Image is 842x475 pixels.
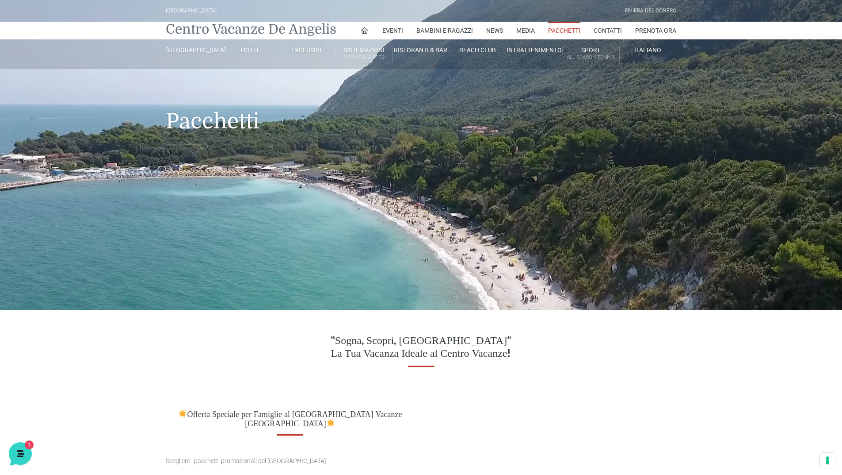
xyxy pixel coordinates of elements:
[37,96,141,104] p: Ciao! Benvenuto al [GEOGRAPHIC_DATA]! Come posso aiutarti!
[450,46,506,54] a: Beach Club
[548,22,580,39] a: Pacchetti
[625,7,676,15] div: Riviera Del Conero
[136,297,149,305] p: Aiuto
[115,284,170,305] button: Aiuto
[88,283,95,290] span: 1
[222,46,279,54] a: Hotel
[154,130,163,139] span: 1
[7,39,149,57] p: La nostra missione è rendere la tua esperienza straordinaria!
[336,53,392,62] small: Rooms & Suites
[166,7,217,15] div: [GEOGRAPHIC_DATA]
[166,456,415,466] p: Scegliere i pacchetti promozionali del [GEOGRAPHIC_DATA]
[146,119,163,127] p: 8 gg fa
[14,146,163,163] button: Inizia una conversazione
[94,181,163,188] a: Apri Centro Assistenza
[79,71,163,78] a: [DEMOGRAPHIC_DATA] tutto
[382,22,403,39] a: Eventi
[327,419,335,427] img: 🌟
[336,46,392,62] a: SistemazioniRooms & Suites
[634,46,661,54] span: Italiano
[179,410,187,418] img: 🌟
[166,410,415,429] h4: Offerta Speciale per Famiglie al [GEOGRAPHIC_DATA] Vacanze [GEOGRAPHIC_DATA]
[37,85,141,94] span: [PERSON_NAME]
[27,297,42,305] p: Home
[486,22,503,39] a: News
[76,297,100,305] p: Messaggi
[14,86,32,104] img: light
[14,181,69,188] span: Trova una risposta
[506,46,563,54] a: Intrattenimento
[392,46,449,54] a: Ristoranti & Bar
[516,22,535,39] a: Media
[37,119,141,128] span: [PERSON_NAME]
[279,46,336,54] a: Exclusive
[7,284,61,305] button: Home
[11,81,166,108] a: [PERSON_NAME]Ciao! Benvenuto al [GEOGRAPHIC_DATA]! Come posso aiutarti!8 gg fa
[563,53,619,62] small: All Season Tennis
[635,22,676,39] a: Prenota Ora
[416,22,473,39] a: Bambini e Ragazzi
[7,7,149,35] h2: Ciao da De Angelis Resort 👋
[57,151,130,158] span: Inizia una conversazione
[146,85,163,93] p: 8 gg fa
[20,200,145,209] input: Cerca un articolo...
[620,46,676,54] a: Italiano
[594,22,622,39] a: Contatti
[166,69,676,147] h1: Pacchetti
[14,120,32,138] img: light
[14,71,75,78] span: Le tue conversazioni
[820,453,835,468] button: Le tue preferenze relative al consenso per le tecnologie di tracciamento
[166,20,336,38] a: Centro Vacanze De Angelis
[37,130,141,139] p: Ciao! Benvenuto al [GEOGRAPHIC_DATA]! Come posso aiutarti!
[563,46,619,62] a: SportAll Season Tennis
[166,46,222,54] a: [GEOGRAPHIC_DATA]
[7,440,34,467] iframe: Customerly Messenger Launcher
[297,335,545,360] h3: "Sogna, Scopri, [GEOGRAPHIC_DATA]" La Tua Vacanza Ideale al Centro Vacanze!
[61,284,116,305] button: 1Messaggi
[11,116,166,142] a: [PERSON_NAME]Ciao! Benvenuto al [GEOGRAPHIC_DATA]! Come posso aiutarti!8 gg fa1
